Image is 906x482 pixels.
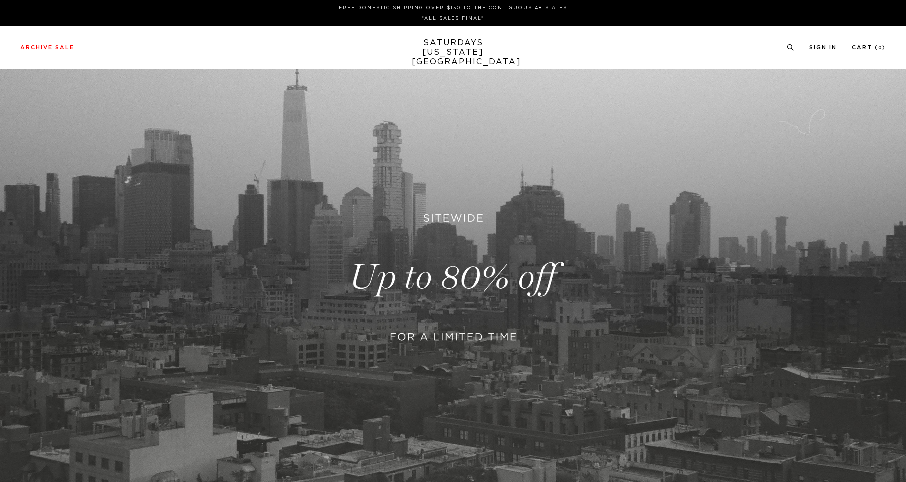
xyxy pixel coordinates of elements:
[878,46,882,50] small: 0
[852,45,886,50] a: Cart (0)
[24,15,882,22] p: *ALL SALES FINAL*
[24,4,882,12] p: FREE DOMESTIC SHIPPING OVER $150 TO THE CONTIGUOUS 48 STATES
[20,45,74,50] a: Archive Sale
[809,45,837,50] a: Sign In
[412,38,494,67] a: SATURDAYS[US_STATE][GEOGRAPHIC_DATA]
